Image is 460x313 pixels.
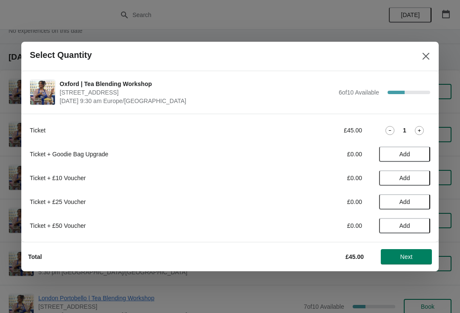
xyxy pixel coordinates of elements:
[345,253,364,260] strong: £45.00
[30,221,266,230] div: Ticket + £50 Voucher
[30,80,55,105] img: Oxford | Tea Blending Workshop | 23 High Street, Oxford, OX1 4AH | October 5 | 9:30 am Europe/London
[400,198,410,205] span: Add
[283,174,362,182] div: £0.00
[400,253,413,260] span: Next
[30,174,266,182] div: Ticket + £10 Voucher
[283,221,362,230] div: £0.00
[418,49,434,64] button: Close
[283,150,362,158] div: £0.00
[379,146,430,162] button: Add
[60,80,334,88] span: Oxford | Tea Blending Workshop
[400,151,410,158] span: Add
[403,126,406,135] strong: 1
[60,88,334,97] span: [STREET_ADDRESS]
[60,97,334,105] span: [DATE] 9:30 am Europe/[GEOGRAPHIC_DATA]
[283,198,362,206] div: £0.00
[28,253,42,260] strong: Total
[339,89,379,96] span: 6 of 10 Available
[30,50,92,60] h2: Select Quantity
[381,249,432,264] button: Next
[30,198,266,206] div: Ticket + £25 Voucher
[30,126,266,135] div: Ticket
[30,150,266,158] div: Ticket + Goodie Bag Upgrade
[379,170,430,186] button: Add
[400,222,410,229] span: Add
[400,175,410,181] span: Add
[283,126,362,135] div: £45.00
[379,218,430,233] button: Add
[379,194,430,210] button: Add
